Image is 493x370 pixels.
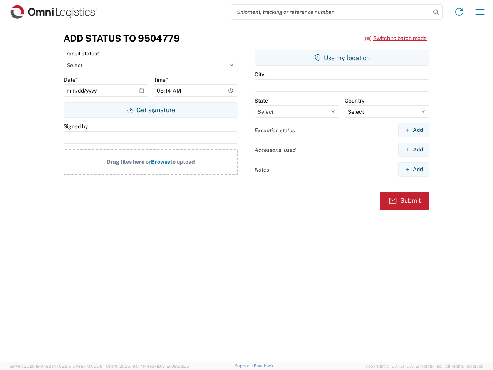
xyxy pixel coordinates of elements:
[365,363,484,370] span: Copyright © [DATE]-[DATE] Agistix Inc., All Rights Reserved
[255,50,429,66] button: Use my location
[345,97,364,104] label: Country
[170,159,195,165] span: to upload
[231,5,431,19] input: Shipment, tracking or reference number
[364,32,427,45] button: Switch to batch mode
[398,143,429,157] button: Add
[255,146,296,153] label: Accessorial used
[71,364,102,368] span: [DATE] 10:05:38
[64,50,99,57] label: Transit status
[255,166,269,173] label: Notes
[255,97,268,104] label: State
[398,123,429,137] button: Add
[398,162,429,177] button: Add
[255,127,295,134] label: Exception status
[157,364,189,368] span: [DATE] 09:58:55
[380,192,429,210] button: Submit
[106,364,189,368] span: Client: 2025.19.0-7f44ea7
[154,76,168,83] label: Time
[151,159,170,165] span: Browse
[255,71,264,78] label: City
[64,102,238,118] button: Get signature
[64,33,180,44] h3: Add Status to 9504779
[254,363,273,368] a: Feedback
[107,159,151,165] span: Drag files here or
[9,364,102,368] span: Server: 2025.19.0-192a4753216
[64,123,88,130] label: Signed by
[64,76,78,83] label: Date
[235,363,254,368] a: Support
